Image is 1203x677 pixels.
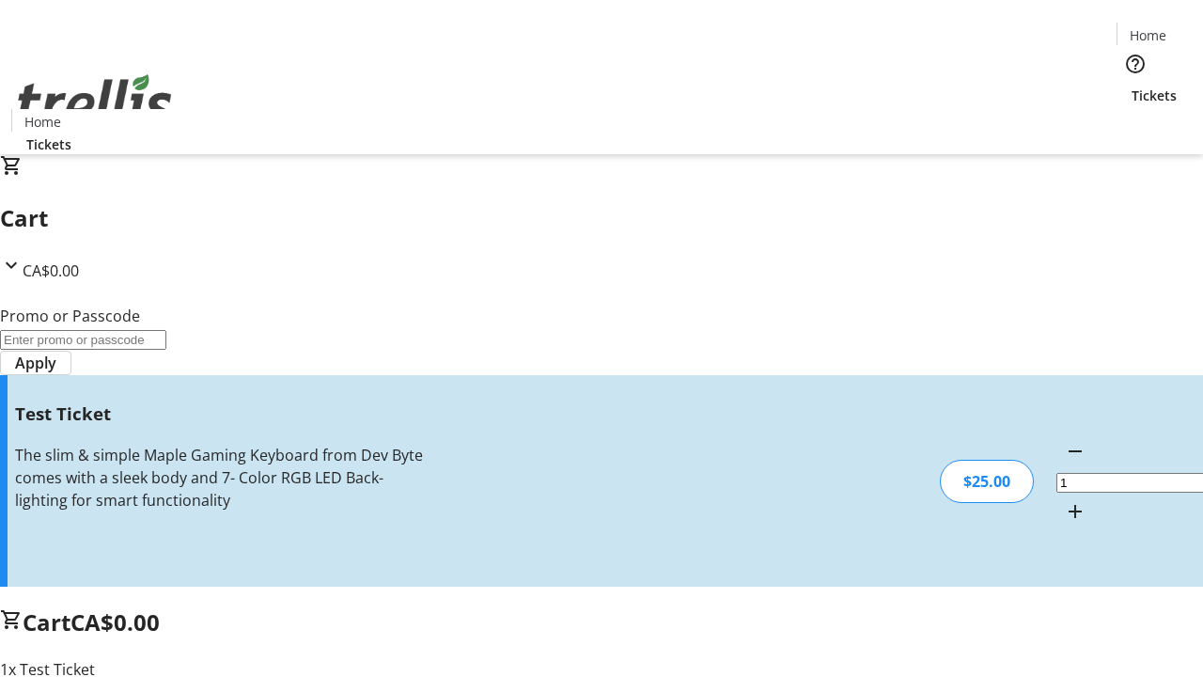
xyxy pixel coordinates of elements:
button: Help [1117,45,1154,83]
span: Home [1130,25,1166,45]
span: Apply [15,352,56,374]
a: Tickets [11,134,86,154]
button: Increment by one [1056,493,1094,530]
button: Decrement by one [1056,433,1094,470]
span: Tickets [26,134,71,154]
span: Tickets [1132,86,1177,105]
div: $25.00 [940,460,1034,503]
span: Home [24,112,61,132]
div: The slim & simple Maple Gaming Keyboard from Dev Byte comes with a sleek body and 7- Color RGB LE... [15,444,426,512]
img: Orient E2E Organization q9zma5UAMd's Logo [11,54,179,148]
span: CA$0.00 [23,260,79,281]
a: Home [1117,25,1178,45]
a: Tickets [1117,86,1192,105]
h3: Test Ticket [15,401,426,427]
a: Home [12,112,72,132]
span: CA$0.00 [70,606,160,638]
button: Cart [1117,105,1154,143]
